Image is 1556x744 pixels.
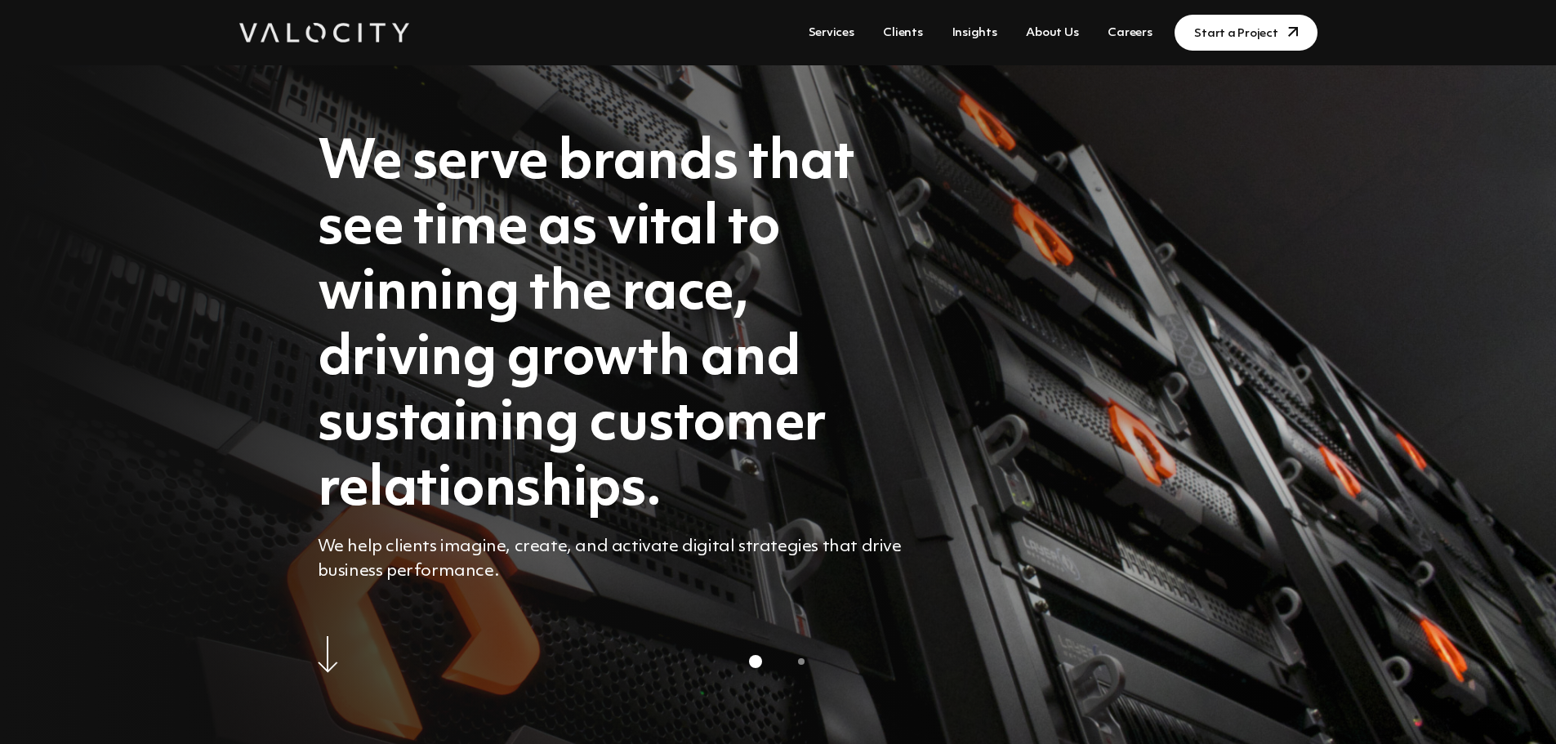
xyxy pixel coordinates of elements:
[946,18,1004,48] a: Insights
[1101,18,1158,48] a: Careers
[239,23,409,42] img: Valocity Digital
[1019,18,1085,48] a: About Us
[318,131,923,523] h1: We serve brands that see time as vital to winning the race, driving growth and sustaining custome...
[802,18,861,48] a: Services
[318,535,923,584] p: We help clients imagine, create, and activate digital strategies that drive business performance.
[876,18,929,48] a: Clients
[1175,15,1317,51] a: Start a Project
